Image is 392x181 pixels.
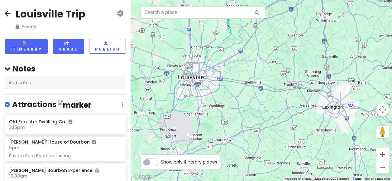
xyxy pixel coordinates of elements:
i: Added to itinerary [92,140,96,144]
h6: [PERSON_NAME] Bourbon Experience [9,168,122,173]
input: Search a place [141,6,265,19]
div: Private Rare Bourbon tasting [9,153,122,159]
h6: [PERSON_NAME]' House of Bourbon [9,139,96,145]
div: The Seelbach Hilton Louisville [185,63,199,76]
button: Itinerary [5,39,48,54]
div: Churchill Downs [184,70,197,83]
span: 5pm [9,144,19,151]
div: Buffalo Trace Distillery [286,68,299,81]
h6: Old Forester Distilling Co. [9,119,122,125]
a: Report a map error [365,177,390,180]
a: Terms (opens in new tab) [353,177,361,180]
span: Map data ©2025 Google [315,177,349,180]
div: Coolmore - Ashford Stud [298,84,311,97]
img: marker [58,100,91,110]
div: Woodford Reserve Distillery [293,83,306,96]
i: Added to itinerary [69,120,72,124]
button: Drag Pegman onto the map to open Street View [376,126,389,138]
div: The Brown Hotel [185,63,199,77]
button: Publish [89,39,126,54]
button: Share [53,39,84,54]
span: Private [16,23,85,30]
span: Show only itinerary places [161,159,217,165]
span: 3:15pm [9,124,25,130]
div: Justins' House of Bourbon [186,62,200,76]
button: Zoom in [376,148,389,161]
h2: Louisville Trip [16,7,85,21]
img: Google [132,173,153,181]
span: 10:30am [9,173,27,179]
button: Zoom out [376,161,389,174]
div: Add notes... [5,76,126,89]
h4: Attractions [12,100,91,110]
i: Added to itinerary [95,168,99,173]
div: Old Forester Distilling Co. [186,62,199,76]
h4: Notes [5,64,126,74]
div: Lexington Brewing & Distilling Co [327,92,341,105]
a: Open this area in Google Maps (opens a new window) [132,173,153,181]
div: Evan Williams Bourbon Experience [185,62,199,76]
button: Map camera controls [376,103,389,116]
button: Keyboard shortcuts [284,177,311,181]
